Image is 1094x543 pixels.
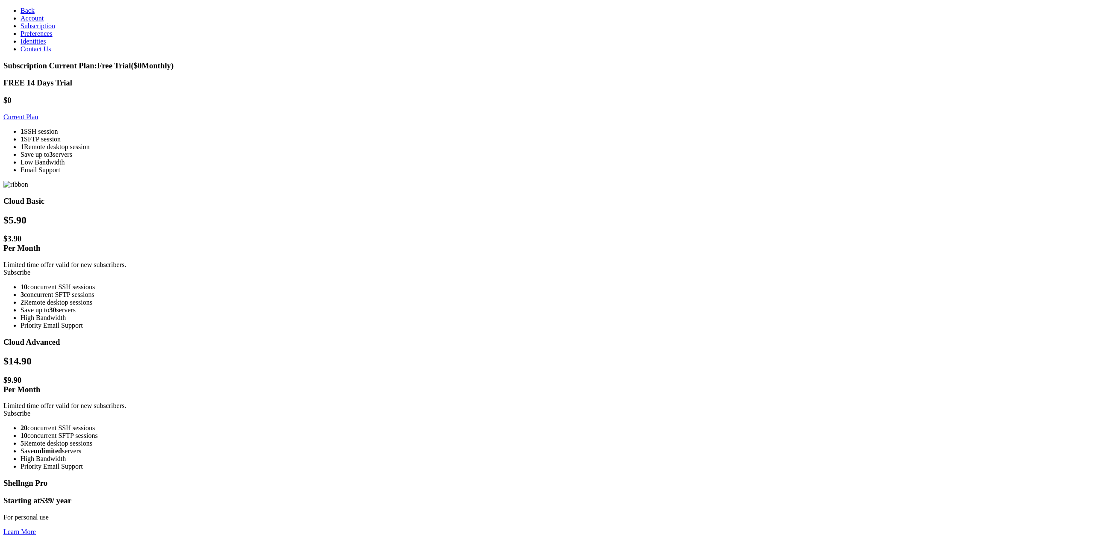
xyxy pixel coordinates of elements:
img: ribbon [3,181,28,188]
a: Learn More [3,528,36,535]
a: Preferences [21,30,53,37]
a: Subscribe [3,269,30,276]
span: Current Plan: Free Trial ($ 0 Monthly) [49,61,174,70]
h3: Cloud Basic [3,197,1091,206]
h3: Cloud Advanced [3,338,1091,347]
span: / year [52,496,71,505]
h2: $ 14.90 [3,355,1091,367]
strong: unlimited [34,447,62,455]
li: Save up to servers [21,306,1091,314]
strong: 1 [21,143,24,150]
a: Subscribe [3,410,30,417]
li: concurrent SSH sessions [21,424,1091,432]
a: Identities [21,38,46,45]
a: Subscription [21,22,55,29]
li: Remote desktop sessions [21,299,1091,306]
div: Per Month [3,244,1091,253]
strong: 10 [21,283,27,291]
h1: $ 9.90 [3,376,1091,394]
strong: 5 [21,440,24,447]
a: Back [21,7,35,14]
a: Account [21,15,44,22]
span: For personal use [3,514,49,521]
h1: $ 3.90 [3,234,1091,253]
h1: $0 [3,96,1091,105]
h2: $ 5.90 [3,214,1091,226]
li: Priority Email Support [21,322,1091,329]
h3: FREE 14 Days Trial [3,78,1091,88]
li: SFTP session [21,135,1091,143]
li: Priority Email Support [21,463,1091,470]
li: Remote desktop sessions [21,440,1091,447]
h3: Shellngn Pro [3,478,1091,488]
strong: 1 [21,128,24,135]
strong: 20 [21,424,27,431]
strong: 1 [21,135,24,143]
strong: 30 [50,306,56,314]
div: Per Month [3,385,1091,394]
li: Email Support [21,166,1091,174]
strong: 2 [21,299,24,306]
strong: 10 [21,432,27,439]
span: Starting at [3,496,40,505]
strong: 3 [50,151,53,158]
li: High Bandwidth [21,455,1091,463]
li: concurrent SFTP sessions [21,432,1091,440]
li: SSH session [21,128,1091,135]
li: Save up to servers [21,151,1091,158]
li: Save servers [21,447,1091,455]
strong: 3 [21,291,24,298]
span: Limited time offer valid for new subscribers. [3,261,126,268]
a: Current Plan [3,113,38,120]
h1: $39 [3,496,1091,505]
li: High Bandwidth [21,314,1091,322]
li: concurrent SSH sessions [21,283,1091,291]
li: concurrent SFTP sessions [21,291,1091,299]
h3: Subscription [3,61,1091,70]
li: Remote desktop session [21,143,1091,151]
a: Contact Us [21,45,51,53]
li: Low Bandwidth [21,158,1091,166]
span: Limited time offer valid for new subscribers. [3,402,126,409]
